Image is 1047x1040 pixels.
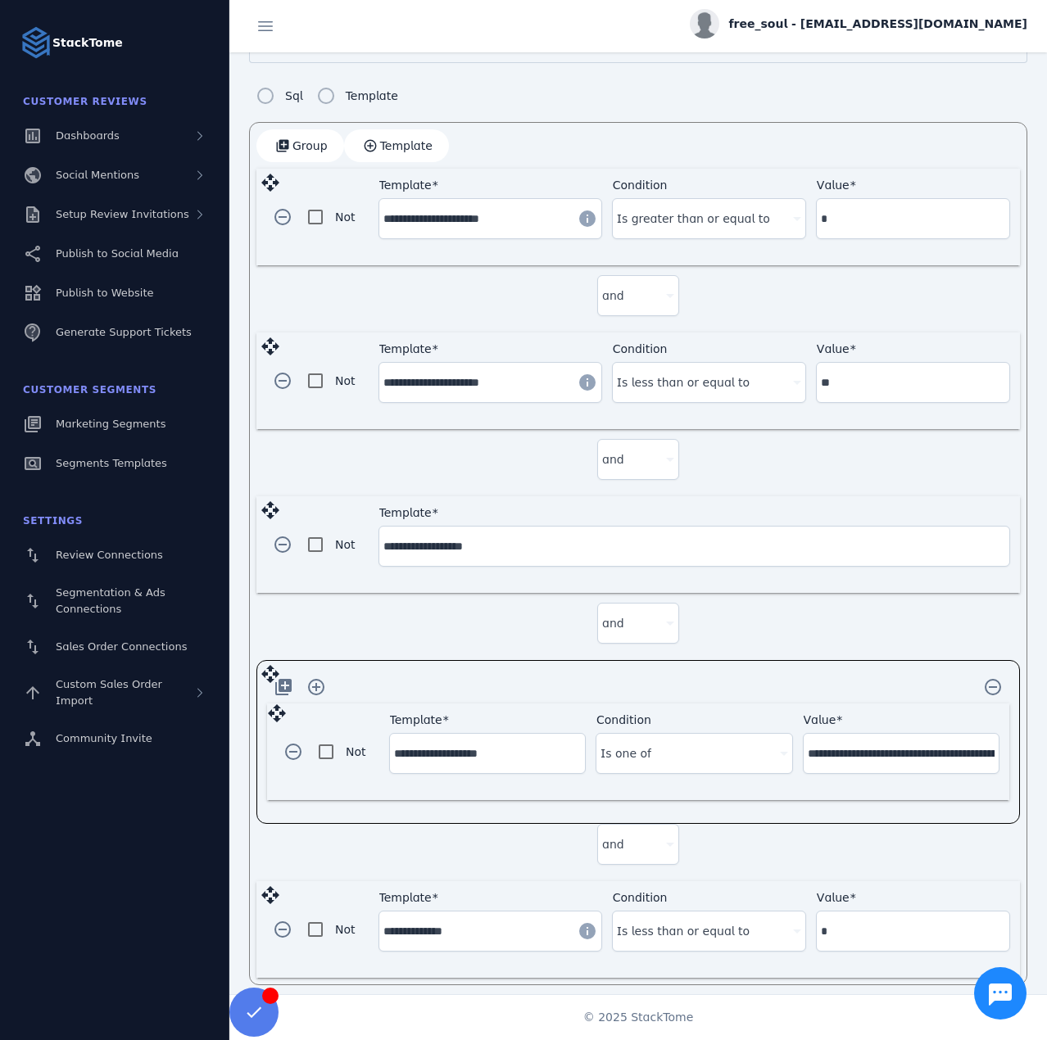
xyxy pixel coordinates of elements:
button: free_soul - [EMAIL_ADDRESS][DOMAIN_NAME] [690,9,1027,38]
mat-label: Template [379,891,432,904]
a: Publish to Website [10,275,220,311]
mat-label: Template [379,342,432,355]
span: Dashboards [56,129,120,142]
a: Review Connections [10,537,220,573]
span: Is less than or equal to [617,921,750,941]
span: Segments Templates [56,457,167,469]
mat-label: Condition [613,891,668,904]
span: Is less than or equal to [617,373,750,392]
label: Not [332,920,356,939]
span: and [602,450,624,469]
span: Marketing Segments [56,418,165,430]
span: Is greater than or equal to [617,209,770,228]
a: Sales Order Connections [10,629,220,665]
mat-label: Condition [596,713,651,726]
img: Logo image [20,26,52,59]
mat-icon: info [578,373,597,392]
input: Template [383,921,568,941]
span: Segmentation & Ads Connections [56,586,165,615]
mat-radio-group: Segment config type [249,79,398,112]
span: Template [380,140,433,151]
mat-label: Condition [613,342,668,355]
mat-label: Condition [613,179,668,192]
span: Generate Support Tickets [56,326,192,338]
span: Publish to Social Media [56,247,179,260]
label: Sql [282,86,303,106]
mat-label: Value [817,179,850,192]
span: Customer Reviews [23,96,147,107]
input: Template [383,373,568,392]
img: profile.jpg [690,9,719,38]
mat-label: Template [379,506,432,519]
mat-label: Value [804,713,836,726]
span: Group [292,140,328,151]
button: Group [256,129,344,162]
span: Publish to Website [56,287,153,299]
span: free_soul - [EMAIL_ADDRESS][DOMAIN_NAME] [729,16,1027,33]
mat-label: Value [817,891,850,904]
span: Settings [23,515,83,527]
input: Template [383,209,568,228]
label: Template [342,86,398,106]
a: Segments Templates [10,445,220,482]
a: Publish to Social Media [10,236,220,272]
label: Not [332,535,356,554]
span: Custom Sales Order Import [56,678,162,707]
input: Template [383,536,1005,556]
span: Sales Order Connections [56,640,187,653]
a: Generate Support Tickets [10,314,220,350]
span: and [602,613,624,633]
span: and [602,834,624,854]
mat-label: Template [390,713,442,726]
span: Customer Segments [23,384,156,396]
span: Community Invite [56,732,152,744]
a: Segmentation & Ads Connections [10,577,220,626]
input: Template [394,744,581,763]
span: © 2025 StackTome [583,1009,694,1026]
button: Template [344,129,449,162]
a: Marketing Segments [10,406,220,442]
label: Not [332,207,356,227]
span: and [602,286,624,305]
label: Not [332,371,356,391]
span: Setup Review Invitations [56,208,189,220]
a: Community Invite [10,721,220,757]
mat-label: Value [817,342,850,355]
label: Not [342,742,366,762]
strong: StackTome [52,34,123,52]
mat-icon: info [578,209,597,228]
mat-icon: info [578,921,597,941]
mat-label: Template [379,179,432,192]
span: Is one of [601,744,651,763]
span: Review Connections [56,549,163,561]
span: Social Mentions [56,169,139,181]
